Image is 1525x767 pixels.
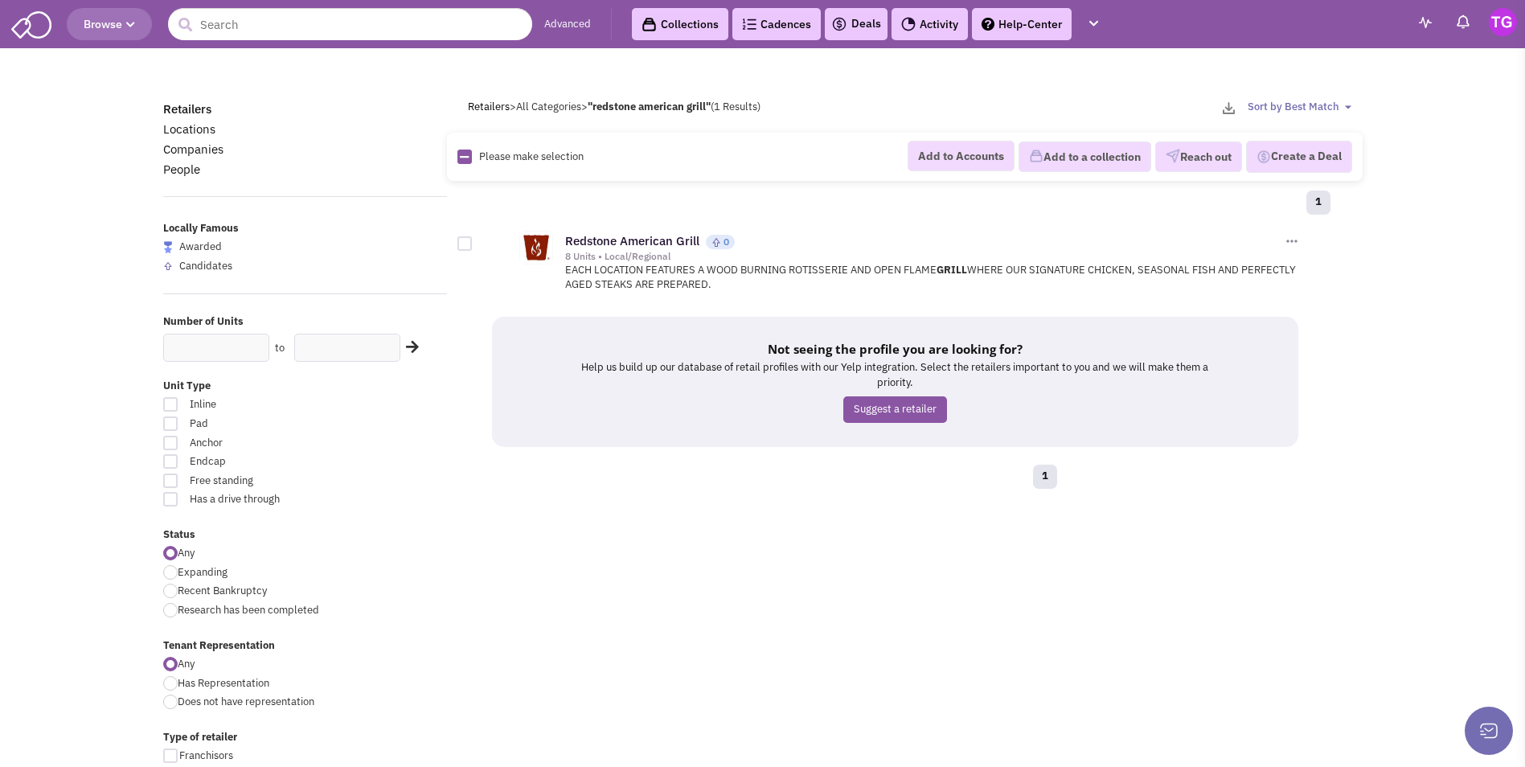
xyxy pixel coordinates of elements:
[457,150,472,164] img: Rectangle.png
[67,8,152,40] button: Browse
[163,241,173,253] img: locallyfamous-largeicon.png
[565,263,1301,293] p: EACH LOCATION FEATURES A WOOD BURNING ROTISSERIE AND OPEN FLAME WHERE OUR SIGNATURE CHICKEN, SEAS...
[565,250,1282,263] div: 8 Units • Local/Regional
[163,527,448,543] label: Status
[724,236,729,248] span: 0
[1306,191,1330,215] a: 1
[179,454,358,470] span: Endcap
[892,8,968,40] a: Activity
[642,17,657,32] img: icon-collection-lavender-black.svg
[711,237,721,248] img: locallyfamous-upvote.png
[901,17,916,31] img: Activity.png
[1223,102,1235,114] img: download-2-24.png
[908,141,1015,171] button: Add to Accounts
[163,261,173,271] img: locallyfamous-upvote.png
[163,314,448,330] label: Number of Units
[572,341,1218,357] h5: Not seeing the profile you are looking for?
[831,14,881,34] a: Deals
[178,584,267,597] span: Recent Bankruptcy
[1019,142,1151,172] button: Add to a collection
[163,101,211,117] a: Retailers
[163,730,448,745] label: Type of retailer
[179,397,358,412] span: Inline
[972,8,1072,40] a: Help-Center
[742,18,756,30] img: Cadences_logo.png
[179,749,233,762] span: Franchisors
[843,396,947,423] a: Suggest a retailer
[1246,141,1352,173] button: Create a Deal
[544,17,591,32] a: Advanced
[178,657,195,671] span: Any
[163,142,223,157] a: Companies
[982,18,994,31] img: help.png
[1155,142,1242,172] button: Reach out
[1256,148,1271,166] img: Deal-Dollar.png
[732,8,821,40] a: Cadences
[275,341,285,356] label: to
[178,603,319,617] span: Research has been completed
[178,565,228,579] span: Expanding
[163,221,448,236] label: Locally Famous
[11,8,51,39] img: SmartAdmin
[588,100,711,113] b: "redstone american grill"
[179,416,358,432] span: Pad
[163,162,200,177] a: People
[178,546,195,560] span: Any
[565,233,699,248] a: Redstone American Grill
[510,100,516,113] span: >
[468,100,510,113] a: Retailers
[179,492,358,507] span: Has a drive through
[179,259,232,273] span: Candidates
[937,263,967,277] b: GRILL
[1029,149,1043,163] img: icon-collection-lavender.png
[1033,465,1057,489] a: 1
[632,8,728,40] a: Collections
[581,100,588,113] span: >
[84,17,135,31] span: Browse
[179,240,222,253] span: Awarded
[178,695,314,708] span: Does not have representation
[163,379,448,394] label: Unit Type
[178,676,269,690] span: Has Representation
[479,150,584,163] span: Please make selection
[831,14,847,34] img: icon-deals.svg
[179,436,358,451] span: Anchor
[163,121,215,137] a: Locations
[168,8,532,40] input: Search
[1166,149,1180,163] img: VectorPaper_Plane.png
[572,360,1218,390] p: Help us build up our database of retail profiles with our Yelp integration. Select the retailers ...
[1489,8,1517,36] img: Tim Garber
[179,474,358,489] span: Free standing
[516,100,760,113] span: All Categories (1 Results)
[396,337,421,358] div: Search Nearby
[163,638,448,654] label: Tenant Representation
